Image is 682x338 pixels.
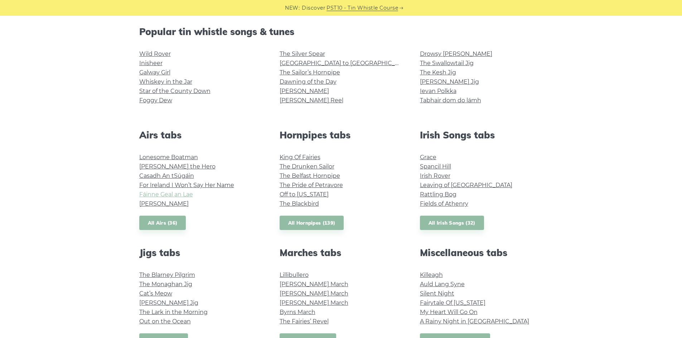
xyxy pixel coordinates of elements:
a: The Swallowtail Jig [420,60,474,67]
a: Wild Rover [139,50,171,57]
a: Leaving of [GEOGRAPHIC_DATA] [420,182,512,188]
a: Cat’s Meow [139,290,172,297]
h2: Irish Songs tabs [420,129,543,141]
a: Off to [US_STATE] [280,191,329,198]
a: For Ireland I Won’t Say Her Name [139,182,234,188]
a: The Silver Spear [280,50,325,57]
a: [GEOGRAPHIC_DATA] to [GEOGRAPHIC_DATA] [280,60,412,67]
a: Ievan Polkka [420,88,456,94]
a: Byrns March [280,309,315,315]
h2: Jigs tabs [139,247,262,258]
a: Foggy Dew [139,97,172,104]
a: PST10 - Tin Whistle Course [327,4,398,12]
a: Silent Night [420,290,454,297]
h2: Popular tin whistle songs & tunes [139,26,543,37]
a: Rattling Bog [420,191,456,198]
a: [PERSON_NAME] March [280,281,348,288]
a: Spancil Hill [420,163,451,170]
a: A Rainy Night in [GEOGRAPHIC_DATA] [420,318,529,325]
a: King Of Fairies [280,154,320,161]
a: The Drunken Sailor [280,163,334,170]
a: Out on the Ocean [139,318,191,325]
a: [PERSON_NAME] the Hero [139,163,216,170]
a: [PERSON_NAME] March [280,290,348,297]
a: Fairytale Of [US_STATE] [420,299,485,306]
a: Fáinne Geal an Lae [139,191,193,198]
a: Dawning of the Day [280,78,337,85]
h2: Airs tabs [139,129,262,141]
a: My Heart Will Go On [420,309,478,315]
a: [PERSON_NAME] [139,200,189,207]
a: All Hornpipes (139) [280,216,344,230]
h2: Marches tabs [280,247,403,258]
a: Killeagh [420,271,443,278]
a: The Monaghan Jig [139,281,192,288]
a: The Blarney Pilgrim [139,271,195,278]
a: Inisheer [139,60,163,67]
a: [PERSON_NAME] [280,88,329,94]
a: Lillibullero [280,271,309,278]
a: The Belfast Hornpipe [280,172,340,179]
a: The Fairies’ Revel [280,318,329,325]
a: Galway Girl [139,69,170,76]
span: NEW: [285,4,300,12]
a: Casadh An tSúgáin [139,172,194,179]
a: Lonesome Boatman [139,154,198,161]
a: Drowsy [PERSON_NAME] [420,50,492,57]
a: The Sailor’s Hornpipe [280,69,340,76]
a: Grace [420,154,436,161]
a: [PERSON_NAME] March [280,299,348,306]
a: The Pride of Petravore [280,182,343,188]
a: Auld Lang Syne [420,281,465,288]
a: [PERSON_NAME] Jig [420,78,479,85]
span: Discover [302,4,325,12]
a: Whiskey in the Jar [139,78,192,85]
h2: Miscellaneous tabs [420,247,543,258]
a: Star of the County Down [139,88,211,94]
a: [PERSON_NAME] Reel [280,97,343,104]
a: All Irish Songs (32) [420,216,484,230]
a: The Kesh Jig [420,69,456,76]
a: The Lark in the Morning [139,309,208,315]
h2: Hornpipes tabs [280,129,403,141]
a: The Blackbird [280,200,319,207]
a: Fields of Athenry [420,200,468,207]
a: Irish Rover [420,172,450,179]
a: All Airs (36) [139,216,186,230]
a: [PERSON_NAME] Jig [139,299,198,306]
a: Tabhair dom do lámh [420,97,481,104]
